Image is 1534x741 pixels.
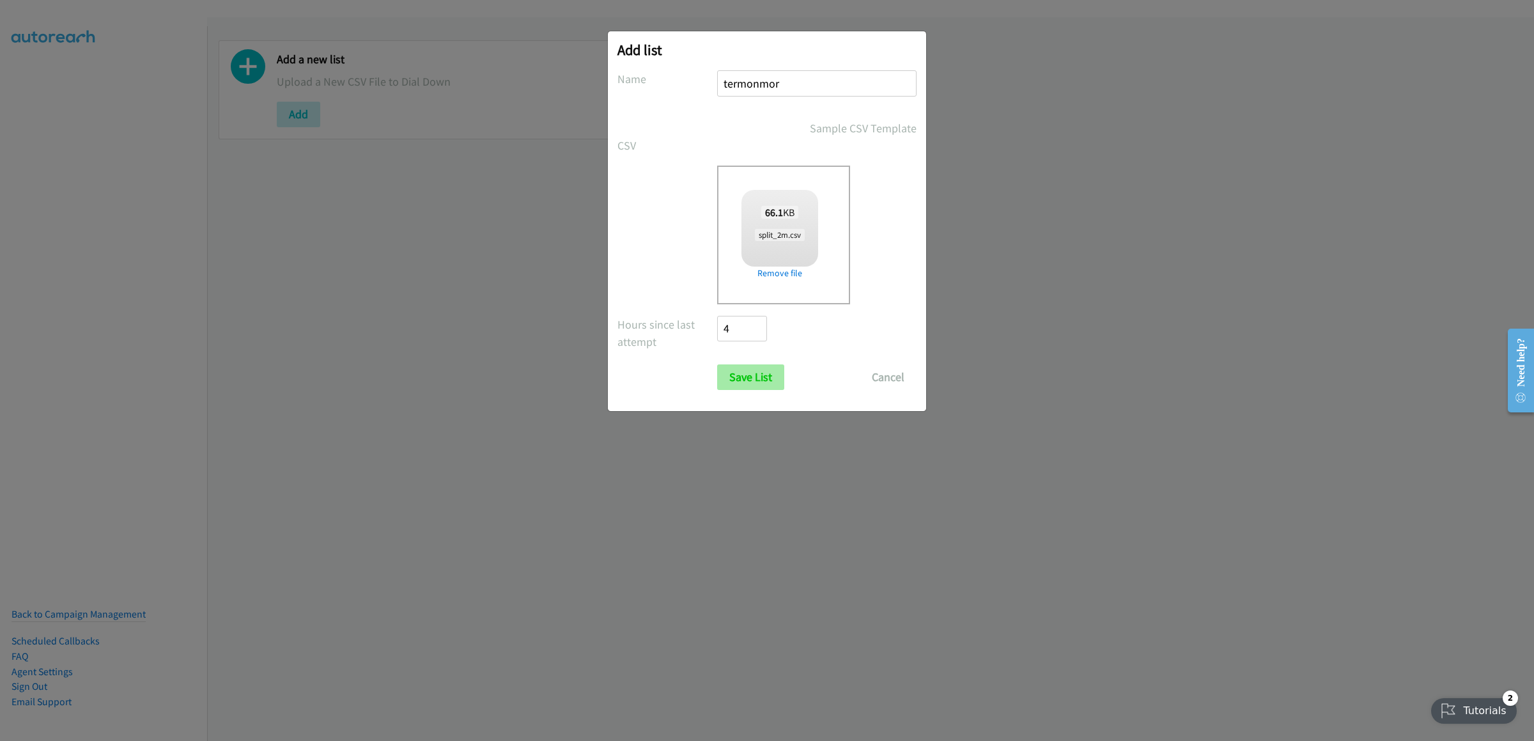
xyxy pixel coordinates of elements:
[860,364,917,390] button: Cancel
[810,120,917,137] a: Sample CSV Template
[741,267,818,280] a: Remove file
[617,316,717,350] label: Hours since last attempt
[617,137,717,154] label: CSV
[755,229,805,241] span: split_2m.csv
[1423,685,1524,731] iframe: Checklist
[717,364,784,390] input: Save List
[761,206,799,219] span: KB
[1498,318,1534,423] iframe: Resource Center
[617,70,717,88] label: Name
[617,41,917,59] h2: Add list
[765,206,783,219] strong: 66.1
